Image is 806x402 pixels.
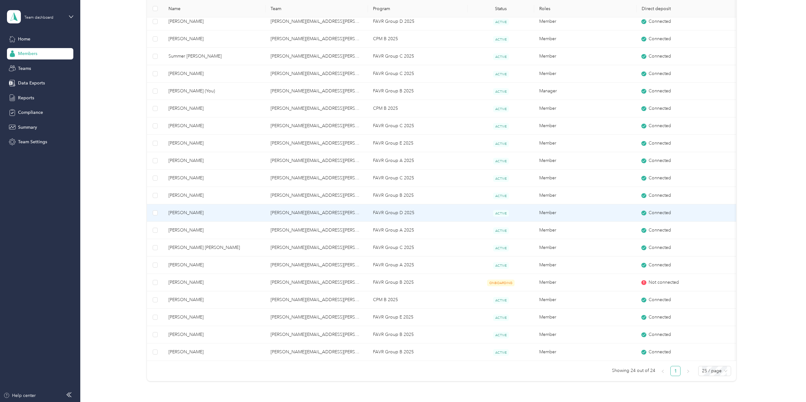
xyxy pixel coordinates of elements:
span: Connected [649,331,671,338]
td: FAVR Group B 2025 [368,274,468,291]
td: Ellie Linch [163,274,266,291]
td: david.beerman@optioncare.com [266,343,368,361]
span: [PERSON_NAME] [168,35,261,42]
td: Member [534,291,637,309]
td: Member [534,117,637,135]
span: ACTIVE [493,158,509,164]
span: Not connected [649,279,679,286]
span: Members [18,50,37,57]
td: FAVR Group B 2025 [368,326,468,343]
span: ACTIVE [493,227,509,234]
span: Connected [649,296,671,303]
span: ACTIVE [493,262,509,269]
span: Data Exports [18,80,45,86]
button: right [683,366,693,376]
span: Connected [649,157,671,164]
span: [PERSON_NAME] [168,296,261,303]
td: david.beerman@optioncare.com [266,204,368,222]
span: ACTIVE [493,193,509,199]
span: Connected [649,35,671,42]
span: [PERSON_NAME] [PERSON_NAME] [168,244,261,251]
span: [PERSON_NAME] [168,262,261,269]
span: Connected [649,70,671,77]
td: Tosha McManaway [163,257,266,274]
td: Member [534,274,637,291]
span: [PERSON_NAME] (You) [168,88,261,95]
td: david.beerman@optioncare.com [266,135,368,152]
td: FAVR Group B 2025 [368,83,468,100]
td: Jessica Martin [163,291,266,309]
td: Member [534,30,637,48]
span: ACTIVE [493,297,509,304]
li: 1 [670,366,681,376]
td: FAVR Group B 2025 [368,187,468,204]
span: ACTIVE [493,349,509,356]
span: Connected [649,175,671,182]
span: Connected [649,88,671,95]
td: Manager [534,83,637,100]
td: Dave Beerman (You) [163,83,266,100]
div: Page Size [698,366,731,376]
span: [PERSON_NAME] [168,227,261,234]
td: Amanda M. Shoemaker [163,65,266,83]
td: Member [534,187,637,204]
td: Cindy Thompson [163,117,266,135]
a: 1 [671,366,680,376]
span: ACTIVE [493,19,509,25]
td: david.beerman@optioncare.com [266,13,368,30]
span: ACTIVE [493,314,509,321]
td: david.beerman@optioncare.com [266,309,368,326]
span: left [661,369,665,373]
td: Jordan Stierwalt [163,326,266,343]
td: FAVR Group D 2025 [368,13,468,30]
span: Compliance [18,109,43,116]
td: ONBOARDING [467,274,534,291]
span: [PERSON_NAME] [168,349,261,356]
span: Summary [18,124,37,131]
td: david.beerman@optioncare.com [266,291,368,309]
td: Member [534,326,637,343]
td: david.beerman@optioncare.com [266,326,368,343]
iframe: Everlance-gr Chat Button Frame [771,367,806,402]
td: Lindsey Rhodes [163,222,266,239]
td: FAVR Group E 2025 [368,135,468,152]
span: [PERSON_NAME] [168,209,261,216]
span: [PERSON_NAME] [168,157,261,164]
td: FAVR Group C 2025 [368,239,468,257]
span: [PERSON_NAME] [168,18,261,25]
td: Member [534,65,637,83]
span: Reports [18,95,34,101]
td: david.beerman@optioncare.com [266,117,368,135]
td: david.beerman@optioncare.com [266,222,368,239]
td: Jennifer K. Hovey [163,204,266,222]
td: Cayley Hayes [163,135,266,152]
li: Next Page [683,366,693,376]
span: Connected [649,122,671,129]
span: Connected [649,18,671,25]
td: FAVR Group A 2025 [368,222,468,239]
span: [PERSON_NAME] [168,314,261,321]
td: Member [534,152,637,170]
span: Connected [649,140,671,147]
span: Connected [649,105,671,112]
td: Member [534,204,637,222]
td: Member [534,170,637,187]
span: ACTIVE [493,53,509,60]
td: FAVR Group D 2025 [368,204,468,222]
td: CPM B 2025 [368,291,468,309]
td: FAVR Group C 2025 [368,48,468,65]
td: Member [534,13,637,30]
td: david.beerman@optioncare.com [266,48,368,65]
span: ACTIVE [493,140,509,147]
span: Connected [649,314,671,321]
td: david.beerman@optioncare.com [266,65,368,83]
td: Kelsey Butler [163,30,266,48]
td: Member [534,257,637,274]
td: Isaiah Ross [163,343,266,361]
td: david.beerman@optioncare.com [266,257,368,274]
span: Summer [PERSON_NAME] [168,53,261,60]
span: Connected [649,227,671,234]
button: Help center [3,392,36,399]
td: Member [534,343,637,361]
